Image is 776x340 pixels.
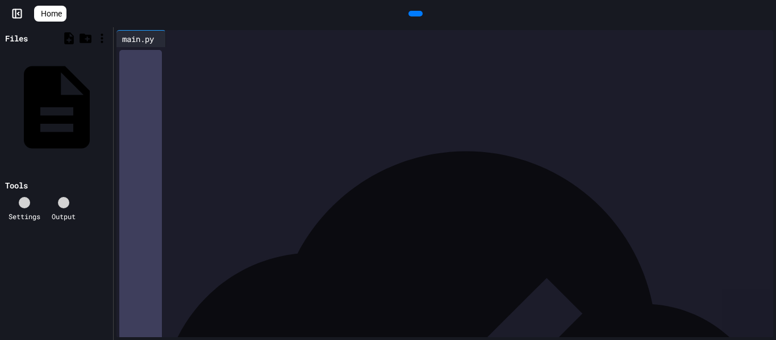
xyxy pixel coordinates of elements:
[5,179,28,191] div: Tools
[116,30,166,47] div: main.py
[5,32,28,44] div: Files
[41,8,62,19] span: Home
[34,6,66,22] a: Home
[9,211,40,221] div: Settings
[116,33,160,45] div: main.py
[52,211,76,221] div: Output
